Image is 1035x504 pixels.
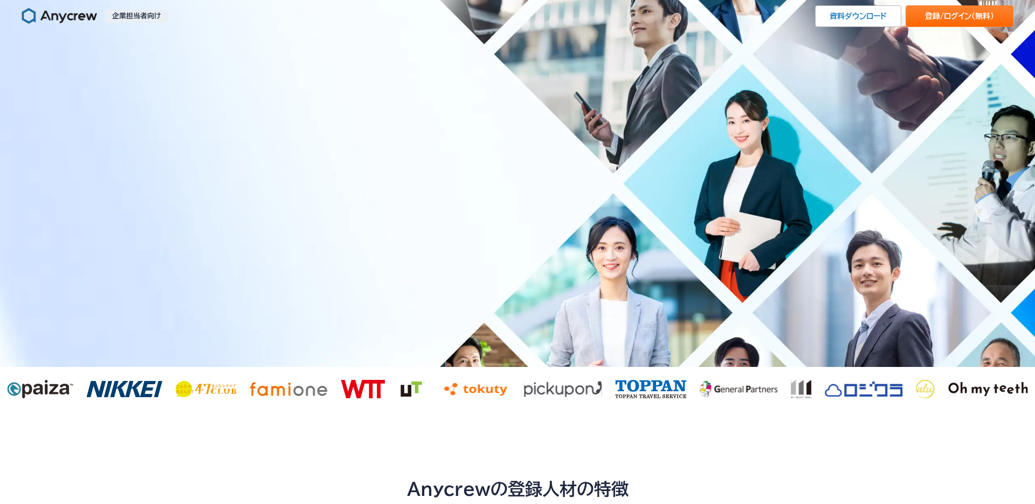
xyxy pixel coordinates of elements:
img: General Partners [803,380,881,398]
img: ut [376,380,406,398]
img: nikkei [65,381,141,397]
img: alu [894,380,914,398]
img: ロジクラ [769,380,790,398]
img: jooto [927,382,1006,396]
img: m-out inc. [678,380,756,398]
img: famione [228,380,306,398]
img: 47club [154,381,215,397]
p: 企業担当者向け [106,10,168,23]
img: tokuty [419,380,489,398]
a: 登録/ログイン（無料） [906,5,1013,27]
a: 資料ダウンロード [815,5,901,27]
img: Anycrew [22,8,97,25]
span: （無料） [971,12,994,20]
img: toppan [594,380,665,398]
img: pickupon [502,380,581,398]
img: wtt [319,380,363,398]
